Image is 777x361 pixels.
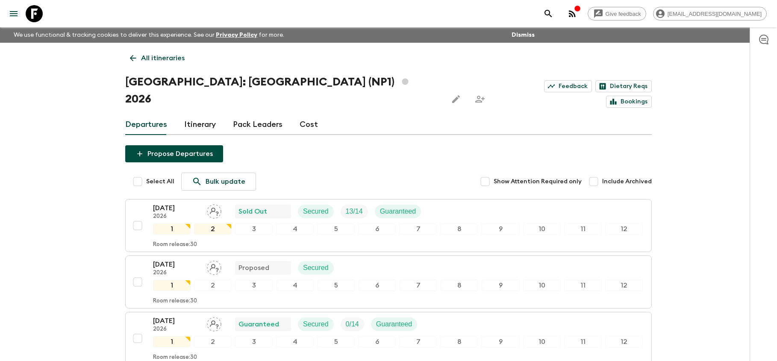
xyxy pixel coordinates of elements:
[298,317,334,331] div: Secured
[318,336,355,347] div: 5
[595,80,652,92] a: Dietary Reqs
[153,354,197,361] p: Room release: 30
[346,206,363,217] p: 13 / 14
[303,206,329,217] p: Secured
[341,205,368,218] div: Trip Fill
[207,207,221,214] span: Assign pack leader
[125,255,652,308] button: [DATE]2026Assign pack leaderProposedSecured123456789101112Room release:30
[564,280,602,291] div: 11
[238,319,279,329] p: Guaranteed
[564,223,602,235] div: 11
[341,317,364,331] div: Trip Fill
[125,73,441,108] h1: [GEOGRAPHIC_DATA]: [GEOGRAPHIC_DATA] (NP1) 2026
[10,27,288,43] p: We use functional & tracking cookies to deliver this experience. See our for more.
[235,223,273,235] div: 3
[509,29,537,41] button: Dismiss
[233,114,283,135] a: Pack Leaders
[346,319,359,329] p: 0 / 14
[663,11,766,17] span: [EMAIL_ADDRESS][DOMAIN_NAME]
[447,91,465,108] button: Edit this itinerary
[601,11,646,17] span: Give feedback
[238,263,269,273] p: Proposed
[523,336,561,347] div: 10
[482,336,519,347] div: 9
[153,336,191,347] div: 1
[125,145,223,162] button: Propose Departures
[216,32,257,38] a: Privacy Policy
[318,223,355,235] div: 5
[540,5,557,22] button: search adventures
[298,261,334,275] div: Secured
[482,223,519,235] div: 9
[605,280,643,291] div: 12
[523,223,561,235] div: 10
[376,319,412,329] p: Guaranteed
[359,223,396,235] div: 6
[235,280,273,291] div: 3
[207,320,221,326] span: Assign pack leader
[471,91,489,108] span: Share this itinerary
[523,280,561,291] div: 10
[300,114,318,135] a: Cost
[181,173,256,191] a: Bulk update
[564,336,602,347] div: 11
[153,203,200,213] p: [DATE]
[441,223,478,235] div: 8
[206,176,245,187] p: Bulk update
[400,223,437,235] div: 7
[482,280,519,291] div: 9
[194,280,232,291] div: 2
[184,114,216,135] a: Itinerary
[141,53,185,63] p: All itineraries
[5,5,22,22] button: menu
[303,263,329,273] p: Secured
[606,96,652,108] a: Bookings
[153,259,200,270] p: [DATE]
[359,336,396,347] div: 6
[303,319,329,329] p: Secured
[380,206,416,217] p: Guaranteed
[125,114,167,135] a: Departures
[153,316,200,326] p: [DATE]
[494,177,582,186] span: Show Attention Required only
[194,336,232,347] div: 2
[544,80,592,92] a: Feedback
[277,280,314,291] div: 4
[235,336,273,347] div: 3
[153,213,200,220] p: 2026
[153,298,197,305] p: Room release: 30
[400,336,437,347] div: 7
[605,223,643,235] div: 12
[125,50,189,67] a: All itineraries
[153,270,200,276] p: 2026
[194,223,232,235] div: 2
[441,280,478,291] div: 8
[277,336,314,347] div: 4
[588,7,646,21] a: Give feedback
[125,199,652,252] button: [DATE]2026Assign pack leaderSold OutSecuredTrip FillGuaranteed123456789101112Room release:30
[318,280,355,291] div: 5
[653,7,767,21] div: [EMAIL_ADDRESS][DOMAIN_NAME]
[153,280,191,291] div: 1
[441,336,478,347] div: 8
[153,241,197,248] p: Room release: 30
[359,280,396,291] div: 6
[602,177,652,186] span: Include Archived
[298,205,334,218] div: Secured
[238,206,267,217] p: Sold Out
[400,280,437,291] div: 7
[153,223,191,235] div: 1
[277,223,314,235] div: 4
[605,336,643,347] div: 12
[207,263,221,270] span: Assign pack leader
[146,177,174,186] span: Select All
[153,326,200,333] p: 2026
